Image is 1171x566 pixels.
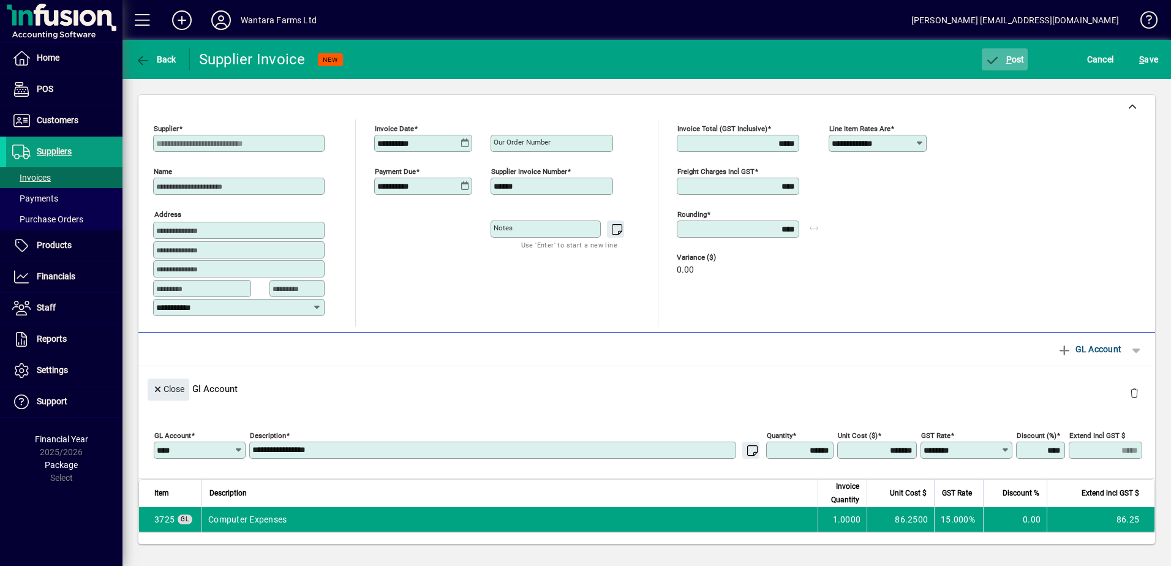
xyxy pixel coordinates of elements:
app-page-header-button: Back [122,48,190,70]
a: Customers [6,105,122,136]
a: Staff [6,293,122,323]
span: Financial Year [35,434,88,444]
span: Staff [37,303,56,312]
mat-label: Supplier invoice number [491,167,567,176]
a: Invoices [6,167,122,188]
span: Extend incl GST $ [1082,486,1139,500]
span: Settings [37,365,68,375]
a: Settings [6,355,122,386]
mat-label: Quantity [767,431,793,439]
span: Suppliers [37,146,72,156]
mat-label: Rounding [677,210,707,219]
td: 15.000% [934,507,983,532]
span: Products [37,240,72,250]
mat-label: Our order number [494,138,551,146]
mat-label: Extend incl GST $ [1069,431,1125,439]
button: Close [148,379,189,401]
a: Knowledge Base [1131,2,1156,42]
span: Payments [12,194,58,203]
span: Package [45,460,78,470]
a: POS [6,74,122,105]
button: Cancel [1084,48,1117,70]
mat-label: GL Account [154,431,191,439]
span: Unit Cost $ [890,486,927,500]
a: Support [6,387,122,417]
span: Support [37,396,67,406]
span: Back [135,55,176,64]
mat-label: Notes [494,224,513,232]
span: GST Rate [942,486,972,500]
span: Customers [37,115,78,125]
a: Products [6,230,122,261]
mat-hint: Use 'Enter' to start a new line [521,238,617,252]
span: Invoice Quantity [826,480,859,507]
mat-label: Name [154,167,172,176]
span: P [1006,55,1012,64]
div: Wantara Farms Ltd [241,10,317,30]
span: GL [181,516,189,523]
span: ave [1139,50,1158,69]
mat-label: Discount (%) [1017,431,1056,439]
span: Cancel [1087,50,1114,69]
mat-label: Invoice date [375,124,414,133]
button: Post [982,48,1028,70]
span: Home [37,53,59,62]
span: ost [985,55,1025,64]
span: Reports [37,334,67,344]
mat-label: Unit Cost ($) [838,431,878,439]
span: Close [152,379,184,399]
span: POS [37,84,53,94]
td: 86.2500 [867,507,934,532]
span: Computer Expenses [154,513,175,526]
span: GL Account [1057,339,1121,359]
td: 86.25 [1047,507,1154,532]
td: 1.0000 [818,507,867,532]
button: GL Account [1051,338,1128,360]
span: Item [154,486,169,500]
td: 0.00 [983,507,1047,532]
mat-label: Description [250,431,286,439]
mat-label: Line item rates are [829,124,890,133]
mat-label: Payment due [375,167,416,176]
a: Financials [6,262,122,292]
a: Payments [6,188,122,209]
a: Purchase Orders [6,209,122,230]
div: [PERSON_NAME] [EMAIL_ADDRESS][DOMAIN_NAME] [911,10,1119,30]
mat-label: Supplier [154,124,179,133]
td: Computer Expenses [201,507,818,532]
mat-label: Freight charges incl GST [677,167,755,176]
span: Invoices [12,173,51,183]
a: Reports [6,324,122,355]
app-page-header-button: Close [145,383,192,394]
span: S [1139,55,1144,64]
span: Financials [37,271,75,281]
a: Home [6,43,122,74]
button: Save [1136,48,1161,70]
span: 0.00 [677,265,694,275]
mat-label: Invoice Total (GST inclusive) [677,124,767,133]
app-page-header-button: Delete [1120,387,1149,398]
mat-label: GST rate [921,431,951,439]
button: Add [162,9,201,31]
button: Profile [201,9,241,31]
span: NEW [323,56,338,64]
button: Delete [1120,379,1149,408]
span: Description [209,486,247,500]
span: Purchase Orders [12,214,83,224]
button: Back [132,48,179,70]
div: Gl Account [138,366,1155,411]
span: Variance ($) [677,254,750,262]
div: Supplier Invoice [199,50,306,69]
span: Discount % [1003,486,1039,500]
